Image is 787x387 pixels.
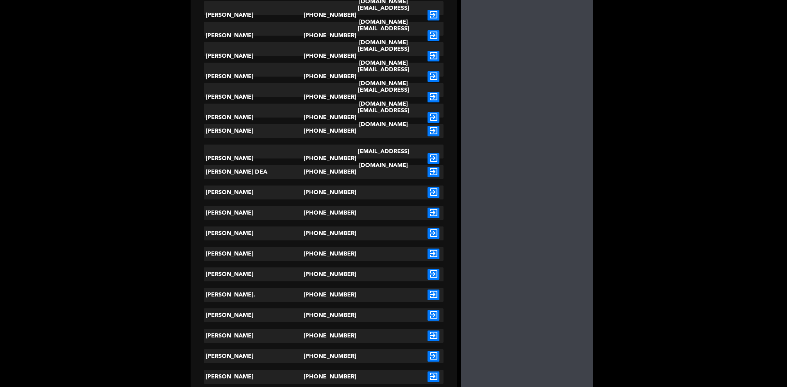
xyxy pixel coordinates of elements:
[204,145,304,172] div: [PERSON_NAME]
[304,83,344,111] div: [PHONE_NUMBER]
[204,247,304,261] div: [PERSON_NAME]
[304,247,344,261] div: [PHONE_NUMBER]
[304,22,344,50] div: [PHONE_NUMBER]
[204,165,304,179] div: [PERSON_NAME] DEA
[428,290,439,300] i: exit_to_app
[204,226,304,240] div: [PERSON_NAME]
[204,124,304,138] div: [PERSON_NAME]
[304,206,344,220] div: [PHONE_NUMBER]
[204,308,304,322] div: [PERSON_NAME]
[428,310,439,321] i: exit_to_app
[304,288,344,302] div: [PHONE_NUMBER]
[204,206,304,220] div: [PERSON_NAME]
[204,63,304,91] div: [PERSON_NAME]
[204,22,304,50] div: [PERSON_NAME]
[304,267,344,281] div: [PHONE_NUMBER]
[304,1,344,29] div: [PHONE_NUMBER]
[343,83,423,111] div: [EMAIL_ADDRESS][DOMAIN_NAME]
[304,124,344,138] div: [PHONE_NUMBER]
[204,349,304,363] div: [PERSON_NAME]
[304,226,344,240] div: [PHONE_NUMBER]
[204,1,304,29] div: [PERSON_NAME]
[204,370,304,384] div: [PERSON_NAME]
[204,288,304,302] div: [PERSON_NAME].
[343,42,423,70] div: [EMAIL_ADDRESS][DOMAIN_NAME]
[428,71,439,82] i: exit_to_app
[204,83,304,111] div: [PERSON_NAME]
[428,208,439,218] i: exit_to_app
[204,42,304,70] div: [PERSON_NAME]
[428,167,439,177] i: exit_to_app
[428,269,439,280] i: exit_to_app
[343,1,423,29] div: [EMAIL_ADDRESS][DOMAIN_NAME]
[304,329,344,343] div: [PHONE_NUMBER]
[204,186,304,199] div: [PERSON_NAME]
[304,308,344,322] div: [PHONE_NUMBER]
[304,349,344,363] div: [PHONE_NUMBER]
[428,249,439,259] i: exit_to_app
[304,42,344,70] div: [PHONE_NUMBER]
[428,112,439,123] i: exit_to_app
[428,51,439,61] i: exit_to_app
[428,330,439,341] i: exit_to_app
[343,22,423,50] div: [EMAIL_ADDRESS][DOMAIN_NAME]
[304,63,344,91] div: [PHONE_NUMBER]
[204,104,304,131] div: [PERSON_NAME]
[304,186,344,199] div: [PHONE_NUMBER]
[428,187,439,198] i: exit_to_app
[428,228,439,239] i: exit_to_app
[204,329,304,343] div: [PERSON_NAME]
[204,267,304,281] div: [PERSON_NAME]
[428,10,439,20] i: exit_to_app
[304,145,344,172] div: [PHONE_NUMBER]
[428,153,439,164] i: exit_to_app
[428,126,439,136] i: exit_to_app
[343,145,423,172] div: [EMAIL_ADDRESS][DOMAIN_NAME]
[428,371,439,382] i: exit_to_app
[304,165,344,179] div: [PHONE_NUMBER]
[304,370,344,384] div: [PHONE_NUMBER]
[304,104,344,131] div: [PHONE_NUMBER]
[343,63,423,91] div: [EMAIL_ADDRESS][DOMAIN_NAME]
[343,104,423,131] div: [EMAIL_ADDRESS][DOMAIN_NAME]
[428,30,439,41] i: exit_to_app
[428,351,439,362] i: exit_to_app
[428,92,439,102] i: exit_to_app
